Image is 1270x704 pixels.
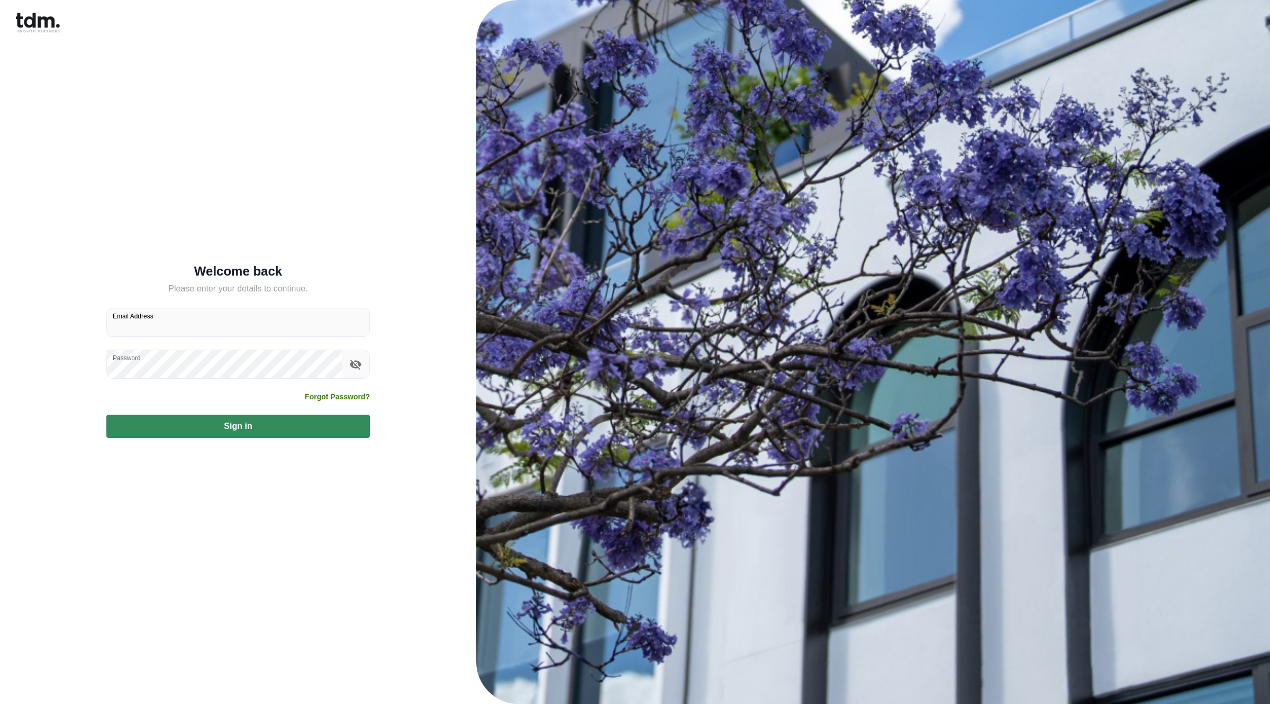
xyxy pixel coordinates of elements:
[305,391,370,402] a: Forgot Password?
[113,312,153,321] label: Email Address
[106,282,370,295] h5: Please enter your details to continue.
[113,353,141,362] label: Password
[106,266,370,277] h5: Welcome back
[106,415,370,438] button: Sign in
[347,355,365,373] button: toggle password visibility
